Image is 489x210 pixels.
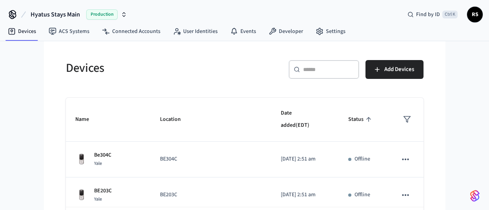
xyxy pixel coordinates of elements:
button: Add Devices [365,60,424,79]
span: Hyatus Stays Main [31,10,80,19]
a: Developer [262,24,309,38]
a: Devices [2,24,42,38]
p: BE203C [160,191,262,199]
p: Offline [354,191,370,199]
p: Offline [354,155,370,163]
img: Yale Assure Touchscreen Wifi Smart Lock, Satin Nickel, Front [75,189,88,201]
p: Be304C [94,151,111,159]
span: Name [75,113,99,126]
a: User Identities [167,24,224,38]
a: Settings [309,24,352,38]
h5: Devices [66,60,240,76]
span: Status [348,113,374,126]
a: Events [224,24,262,38]
span: Find by ID [416,11,440,18]
span: Yale [94,160,102,167]
p: [DATE] 2:51 am [281,191,329,199]
span: Add Devices [384,64,414,75]
span: Yale [94,196,102,203]
img: Yale Assure Touchscreen Wifi Smart Lock, Satin Nickel, Front [75,153,88,166]
a: Connected Accounts [96,24,167,38]
div: Find by IDCtrl K [401,7,464,22]
span: Production [86,9,118,20]
span: Date added(EDT) [281,107,329,132]
a: ACS Systems [42,24,96,38]
p: BE203C [94,187,112,195]
p: BE304C [160,155,262,163]
button: RS [467,7,483,22]
img: SeamLogoGradient.69752ec5.svg [470,190,480,202]
p: [DATE] 2:51 am [281,155,329,163]
span: Location [160,113,191,126]
span: Ctrl K [442,11,458,18]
